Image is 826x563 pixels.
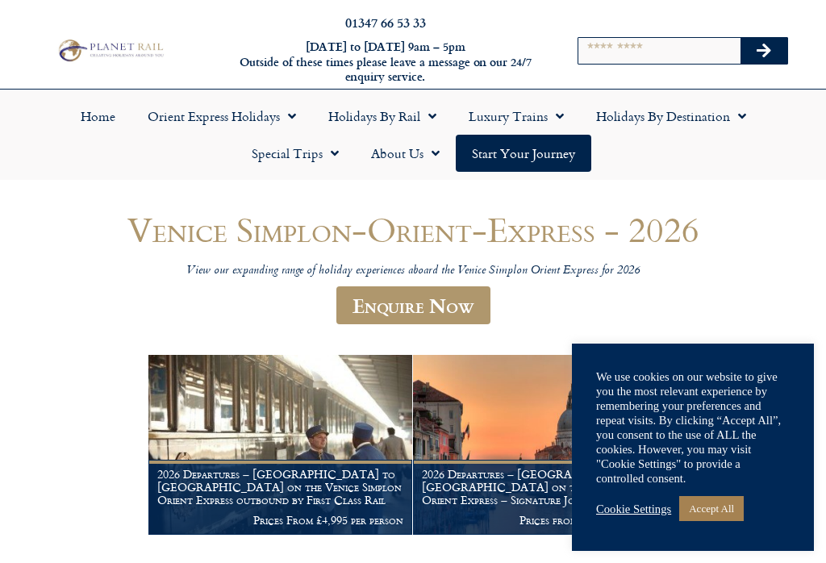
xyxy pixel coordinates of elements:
h1: 2026 Departures – [GEOGRAPHIC_DATA] to [GEOGRAPHIC_DATA] on the Venice Simplon Orient Express out... [157,468,403,506]
a: Orient Express Holidays [131,98,312,135]
img: Orient Express Special Venice compressed [413,355,677,535]
a: 2026 Departures – [GEOGRAPHIC_DATA] to [GEOGRAPHIC_DATA] on the Venice Simplon Orient Express – S... [413,355,678,536]
button: Search [740,38,787,64]
nav: Menu [8,98,818,172]
a: Special Trips [236,135,355,172]
a: Cookie Settings [596,502,671,516]
a: Luxury Trains [453,98,580,135]
a: Start your Journey [456,135,591,172]
div: We use cookies on our website to give you the most relevant experience by remembering your prefer... [596,369,790,486]
a: Enquire Now [336,286,490,324]
a: Accept All [679,496,744,521]
a: 2026 Departures – [GEOGRAPHIC_DATA] to [GEOGRAPHIC_DATA] on the Venice Simplon Orient Express out... [148,355,413,536]
h1: 2026 Departures – [GEOGRAPHIC_DATA] to [GEOGRAPHIC_DATA] on the Venice Simplon Orient Express – S... [422,468,668,506]
h1: Venice Simplon-Orient-Express - 2026 [26,211,800,248]
h6: [DATE] to [DATE] 9am – 5pm Outside of these times please leave a message on our 24/7 enquiry serv... [224,40,547,85]
p: Prices from £4,995 per person [422,514,668,527]
a: About Us [355,135,456,172]
p: View our expanding range of holiday experiences aboard the Venice Simplon Orient Express for 2026 [26,264,800,279]
a: Holidays by Rail [312,98,453,135]
img: Planet Rail Train Holidays Logo [54,37,166,65]
a: Holidays by Destination [580,98,762,135]
a: 01347 66 53 33 [345,13,426,31]
p: Prices From £4,995 per person [157,514,403,527]
a: Home [65,98,131,135]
